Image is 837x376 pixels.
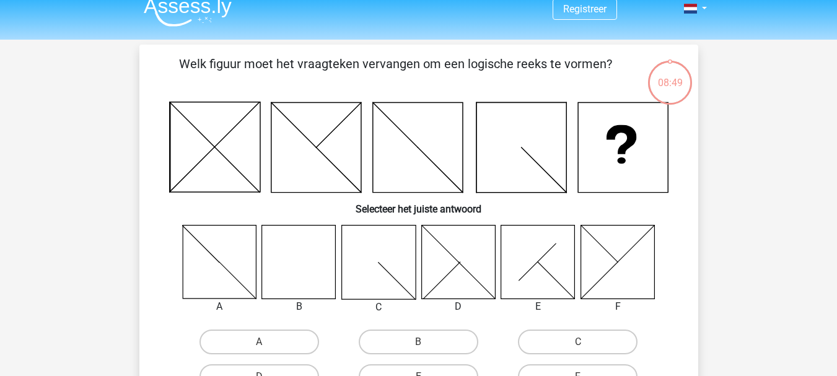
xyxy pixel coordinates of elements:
div: 08:49 [647,59,693,90]
label: C [518,330,638,354]
a: Registreer [563,3,607,15]
div: E [491,299,585,314]
div: B [252,299,346,314]
div: C [332,300,426,315]
p: Welk figuur moet het vraagteken vervangen om een logische reeks te vormen? [159,55,632,92]
label: A [199,330,319,354]
h6: Selecteer het juiste antwoord [159,193,678,215]
div: F [571,299,665,314]
div: A [173,299,266,314]
label: B [359,330,478,354]
div: D [412,299,506,314]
